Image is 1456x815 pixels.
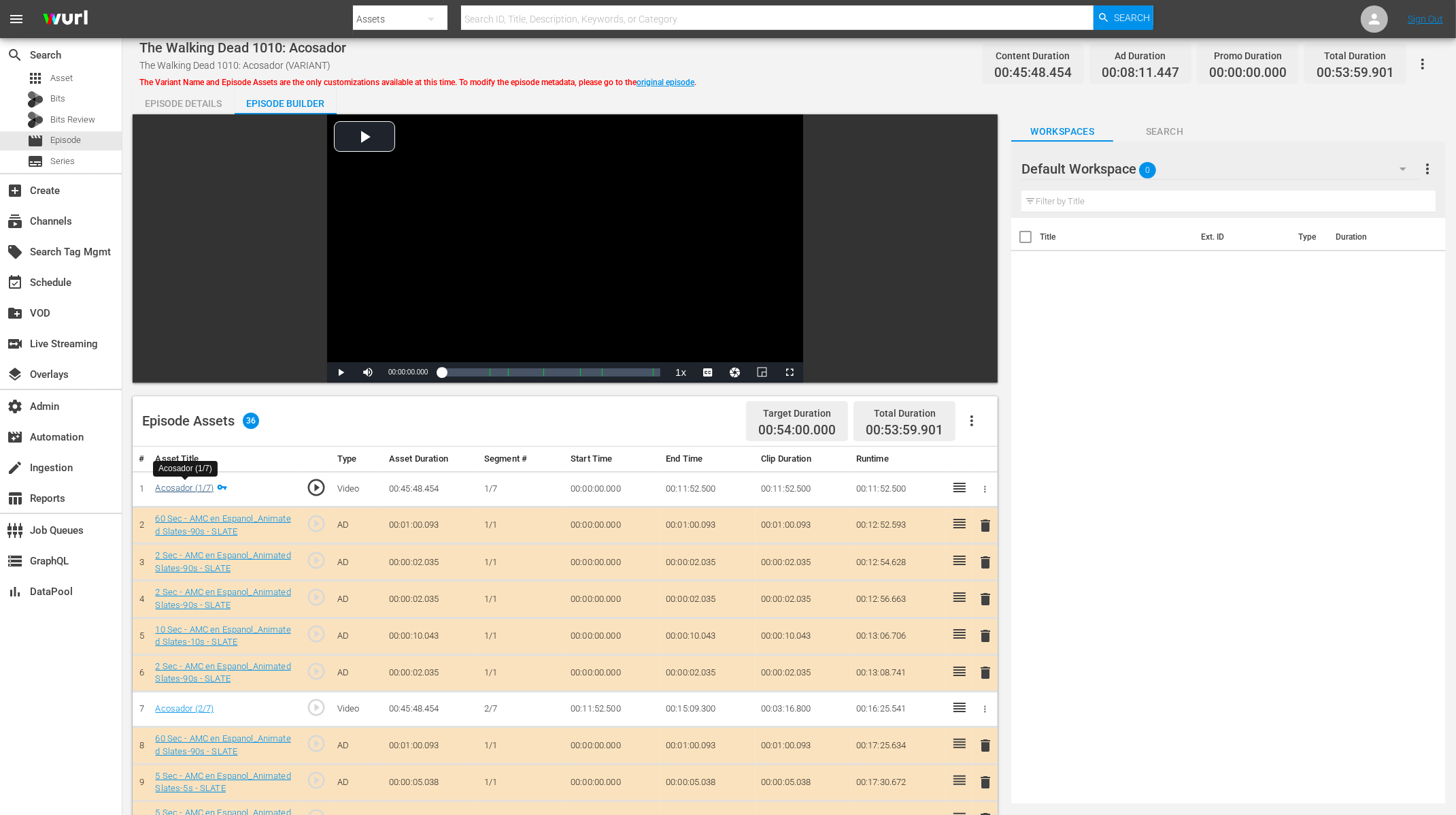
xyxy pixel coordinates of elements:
[756,471,851,507] td: 00:11:52.500
[306,477,326,498] span: play_circle_outline
[851,447,946,472] th: Runtime
[158,463,212,475] div: Acosador (1/7)
[722,362,749,383] button: Jump To Time
[565,764,660,801] td: 00:00:00.000
[332,618,384,654] td: AD
[479,447,565,472] th: Segment #
[851,727,946,764] td: 00:17:25.634
[388,368,428,376] span: 00:00:00.000
[660,654,756,691] td: 00:00:02.035
[977,517,994,534] span: delete
[660,764,756,801] td: 00:00:05.038
[977,774,994,790] span: delete
[1114,5,1150,30] span: Search
[756,618,851,654] td: 00:00:10.043
[235,87,337,114] button: Episode Builder
[384,507,479,544] td: 00:01:00.093
[133,581,150,618] td: 4
[332,691,384,727] td: Video
[1209,65,1287,81] span: 00:00:00.000
[384,727,479,764] td: 00:01:00.093
[479,544,565,581] td: 1/1
[332,581,384,618] td: AD
[758,423,836,438] span: 00:54:00.000
[1209,46,1287,65] div: Promo Duration
[479,764,565,801] td: 1/1
[756,507,851,544] td: 00:01:00.093
[384,581,479,618] td: 00:00:02.035
[977,628,994,644] span: delete
[7,244,23,260] span: Search Tag Mgmt
[637,78,694,87] a: original episode
[354,362,382,383] button: Mute
[133,471,150,507] td: 1
[851,654,946,691] td: 00:13:08.741
[565,544,660,581] td: 00:00:00.000
[977,773,994,793] button: delete
[384,654,479,691] td: 00:00:02.035
[866,404,943,423] div: Total Duration
[306,697,326,718] span: play_circle_outline
[50,92,65,106] span: Bits
[756,544,851,581] td: 00:00:02.035
[133,691,150,727] td: 7
[306,550,326,571] span: play_circle_outline
[851,618,946,654] td: 00:13:06.706
[660,471,756,507] td: 00:11:52.500
[133,447,150,472] th: #
[133,727,150,764] td: 8
[851,471,946,507] td: 00:11:52.500
[977,515,994,535] button: delete
[332,471,384,507] td: Video
[776,362,803,383] button: Fullscreen
[306,513,326,534] span: play_circle_outline
[50,113,95,127] span: Bits Review
[479,507,565,544] td: 1/1
[7,366,23,383] span: Overlays
[977,591,994,607] span: delete
[756,581,851,618] td: 00:00:02.035
[660,618,756,654] td: 00:00:10.043
[384,764,479,801] td: 00:00:05.038
[142,413,259,429] div: Episode Assets
[565,471,660,507] td: 00:00:00.000
[155,703,214,714] a: Acosador (2/7)
[1102,46,1179,65] div: Ad Duration
[243,413,259,429] span: 36
[33,3,98,35] img: ans4CAIJ8jUAAAAAAAAAAAAAAAAAAAAAAAAgQb4GAAAAAAAAAAAAAAAAAAAAAAAAJMjXAAAAAAAAAAAAAAAAAAAAAAAAgAT5G...
[327,362,354,383] button: Play
[7,398,23,415] span: Admin
[155,587,290,610] a: 2 Sec - AMC en Espanol_Animated Slates-90s - SLATE
[332,654,384,691] td: AD
[756,447,851,472] th: Clip Duration
[565,727,660,764] td: 00:00:00.000
[756,764,851,801] td: 00:00:05.038
[977,554,994,571] span: delete
[479,581,565,618] td: 1/1
[139,60,331,71] span: The Walking Dead 1010: Acosador (VARIANT)
[50,71,73,85] span: Asset
[565,691,660,727] td: 00:11:52.500
[1102,65,1179,81] span: 00:08:11.447
[1290,218,1327,256] th: Type
[667,362,694,383] button: Playback Rate
[977,737,994,754] span: delete
[756,654,851,691] td: 00:00:02.035
[155,661,290,684] a: 2 Sec - AMC en Espanol_Animated Slates-90s - SLATE
[565,581,660,618] td: 00:00:00.000
[994,46,1072,65] div: Content Duration
[866,422,943,438] span: 00:53:59.901
[660,544,756,581] td: 00:00:02.035
[749,362,776,383] button: Picture-in-Picture
[332,447,384,472] th: Type
[977,663,994,683] button: delete
[155,483,214,493] a: Acosador (1/7)
[7,429,23,445] span: Automation
[1113,123,1215,140] span: Search
[7,305,23,321] span: VOD
[306,624,326,644] span: play_circle_outline
[1408,14,1443,25] a: Sign Out
[660,581,756,618] td: 00:00:02.035
[977,590,994,609] button: delete
[694,362,722,383] button: Captions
